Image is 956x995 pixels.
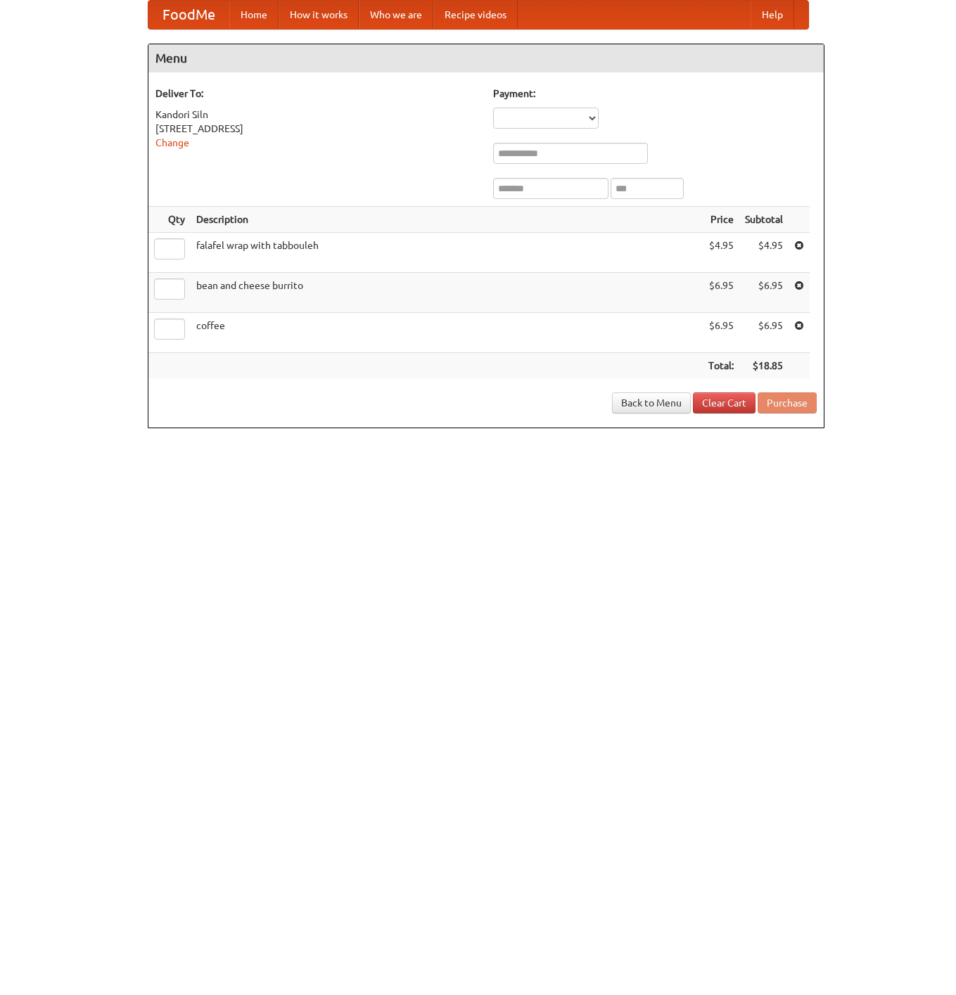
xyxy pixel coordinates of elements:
h5: Payment: [493,86,817,101]
a: Clear Cart [693,392,756,413]
td: $6.95 [703,273,739,313]
th: Subtotal [739,207,789,233]
td: bean and cheese burrito [191,273,703,313]
a: Home [229,1,279,29]
th: Price [703,207,739,233]
th: $18.85 [739,353,789,379]
a: Recipe videos [433,1,518,29]
a: How it works [279,1,359,29]
a: Who we are [359,1,433,29]
td: falafel wrap with tabbouleh [191,233,703,273]
td: $6.95 [739,273,789,313]
h4: Menu [148,44,824,72]
th: Description [191,207,703,233]
div: [STREET_ADDRESS] [155,122,479,136]
a: Change [155,137,189,148]
td: $4.95 [739,233,789,273]
td: $4.95 [703,233,739,273]
td: $6.95 [703,313,739,353]
a: Back to Menu [612,392,691,413]
button: Purchase [758,392,817,413]
td: $6.95 [739,313,789,353]
th: Total: [703,353,739,379]
a: FoodMe [148,1,229,29]
th: Qty [148,207,191,233]
td: coffee [191,313,703,353]
h5: Deliver To: [155,86,479,101]
a: Help [751,1,794,29]
div: Kandori Siln [155,108,479,122]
